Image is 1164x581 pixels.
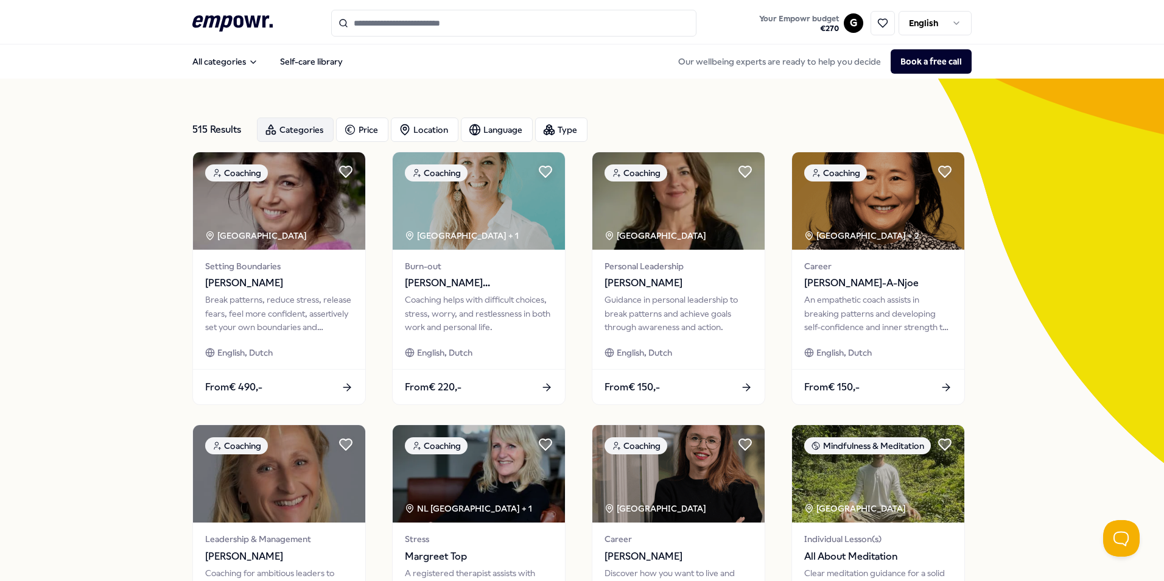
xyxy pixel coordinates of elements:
[393,152,565,250] img: package image
[405,164,468,181] div: Coaching
[417,346,472,359] span: English, Dutch
[193,152,365,250] img: package image
[405,259,553,273] span: Burn-out
[754,10,844,36] a: Your Empowr budget€270
[405,549,553,565] span: Margreet Top
[183,49,268,74] button: All categories
[605,502,708,515] div: [GEOGRAPHIC_DATA]
[205,532,353,546] span: Leadership & Management
[392,152,566,405] a: package imageCoaching[GEOGRAPHIC_DATA] + 1Burn-out[PERSON_NAME][GEOGRAPHIC_DATA]Coaching helps wi...
[804,275,952,291] span: [PERSON_NAME]-A-Njoe
[1103,520,1140,557] iframe: Help Scout Beacon - Open
[759,24,839,33] span: € 270
[605,259,752,273] span: Personal Leadership
[205,293,353,334] div: Break patterns, reduce stress, release fears, feel more confident, assertively set your own bound...
[804,549,952,565] span: All About Meditation
[205,379,262,395] span: From € 490,-
[804,532,952,546] span: Individual Lesson(s)
[757,12,841,36] button: Your Empowr budget€270
[792,425,964,523] img: package image
[891,49,972,74] button: Book a free call
[405,502,532,515] div: NL [GEOGRAPHIC_DATA] + 1
[605,293,752,334] div: Guidance in personal leadership to break patterns and achieve goals through awareness and action.
[535,118,587,142] button: Type
[605,275,752,291] span: [PERSON_NAME]
[192,118,247,142] div: 515 Results
[193,425,365,523] img: package image
[405,293,553,334] div: Coaching helps with difficult choices, stress, worry, and restlessness in both work and personal ...
[804,502,908,515] div: [GEOGRAPHIC_DATA]
[804,379,860,395] span: From € 150,-
[605,549,752,565] span: [PERSON_NAME]
[592,152,765,405] a: package imageCoaching[GEOGRAPHIC_DATA] Personal Leadership[PERSON_NAME]Guidance in personal leade...
[592,152,765,250] img: package image
[205,275,353,291] span: [PERSON_NAME]
[605,532,752,546] span: Career
[844,13,863,33] button: G
[804,437,931,454] div: Mindfulness & Meditation
[205,259,353,273] span: Setting Boundaries
[461,118,533,142] button: Language
[257,118,334,142] button: Categories
[668,49,972,74] div: Our wellbeing experts are ready to help you decide
[270,49,352,74] a: Self-care library
[183,49,352,74] nav: Main
[816,346,872,359] span: English, Dutch
[605,437,667,454] div: Coaching
[192,152,366,405] a: package imageCoaching[GEOGRAPHIC_DATA] Setting Boundaries[PERSON_NAME]Break patterns, reduce stre...
[605,379,660,395] span: From € 150,-
[605,229,708,242] div: [GEOGRAPHIC_DATA]
[759,14,839,24] span: Your Empowr budget
[391,118,458,142] button: Location
[804,293,952,334] div: An empathetic coach assists in breaking patterns and developing self-confidence and inner strengt...
[205,549,353,565] span: [PERSON_NAME]
[405,532,553,546] span: Stress
[217,346,273,359] span: English, Dutch
[205,229,309,242] div: [GEOGRAPHIC_DATA]
[791,152,965,405] a: package imageCoaching[GEOGRAPHIC_DATA] + 2Career[PERSON_NAME]-A-NjoeAn empathetic coach assists i...
[393,425,565,523] img: package image
[605,164,667,181] div: Coaching
[205,164,268,181] div: Coaching
[804,229,919,242] div: [GEOGRAPHIC_DATA] + 2
[405,275,553,291] span: [PERSON_NAME][GEOGRAPHIC_DATA]
[592,425,765,523] img: package image
[405,379,461,395] span: From € 220,-
[405,437,468,454] div: Coaching
[617,346,672,359] span: English, Dutch
[331,10,696,37] input: Search for products, categories or subcategories
[804,259,952,273] span: Career
[792,152,964,250] img: package image
[336,118,388,142] button: Price
[804,164,867,181] div: Coaching
[205,437,268,454] div: Coaching
[405,229,519,242] div: [GEOGRAPHIC_DATA] + 1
